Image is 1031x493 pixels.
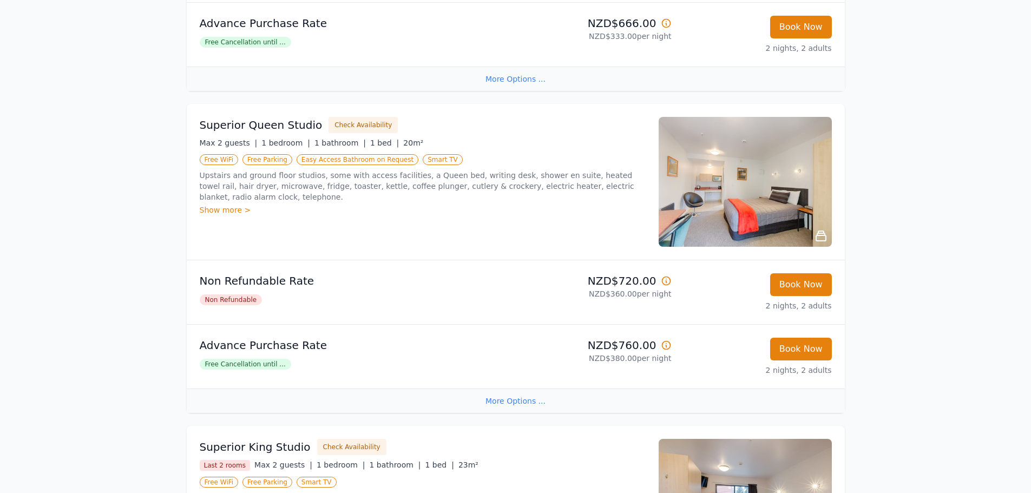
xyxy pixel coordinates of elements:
[680,43,832,54] p: 2 nights, 2 adults
[200,205,646,215] div: Show more >
[254,461,312,469] span: Max 2 guests |
[200,460,251,471] span: Last 2 rooms
[187,389,845,413] div: More Options ...
[423,154,463,165] span: Smart TV
[520,273,672,288] p: NZD$720.00
[200,439,311,455] h3: Superior King Studio
[200,273,511,288] p: Non Refundable Rate
[770,16,832,38] button: Book Now
[261,139,310,147] span: 1 bedroom |
[329,117,398,133] button: Check Availability
[297,477,337,488] span: Smart TV
[520,288,672,299] p: NZD$360.00 per night
[520,338,672,353] p: NZD$760.00
[458,461,478,469] span: 23m²
[520,353,672,364] p: NZD$380.00 per night
[370,139,399,147] span: 1 bed |
[297,154,418,165] span: Easy Access Bathroom on Request
[425,461,454,469] span: 1 bed |
[200,139,258,147] span: Max 2 guests |
[200,154,239,165] span: Free WiFi
[680,300,832,311] p: 2 nights, 2 adults
[770,273,832,296] button: Book Now
[200,338,511,353] p: Advance Purchase Rate
[200,37,291,48] span: Free Cancellation until ...
[200,477,239,488] span: Free WiFi
[314,139,366,147] span: 1 bathroom |
[242,477,292,488] span: Free Parking
[369,461,421,469] span: 1 bathroom |
[520,16,672,31] p: NZD$666.00
[317,439,386,455] button: Check Availability
[403,139,423,147] span: 20m²
[242,154,292,165] span: Free Parking
[770,338,832,360] button: Book Now
[680,365,832,376] p: 2 nights, 2 adults
[187,67,845,91] div: More Options ...
[317,461,365,469] span: 1 bedroom |
[200,16,511,31] p: Advance Purchase Rate
[200,294,262,305] span: Non Refundable
[200,359,291,370] span: Free Cancellation until ...
[520,31,672,42] p: NZD$333.00 per night
[200,117,323,133] h3: Superior Queen Studio
[200,170,646,202] p: Upstairs and ground floor studios, some with access facilities, a Queen bed, writing desk, shower...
